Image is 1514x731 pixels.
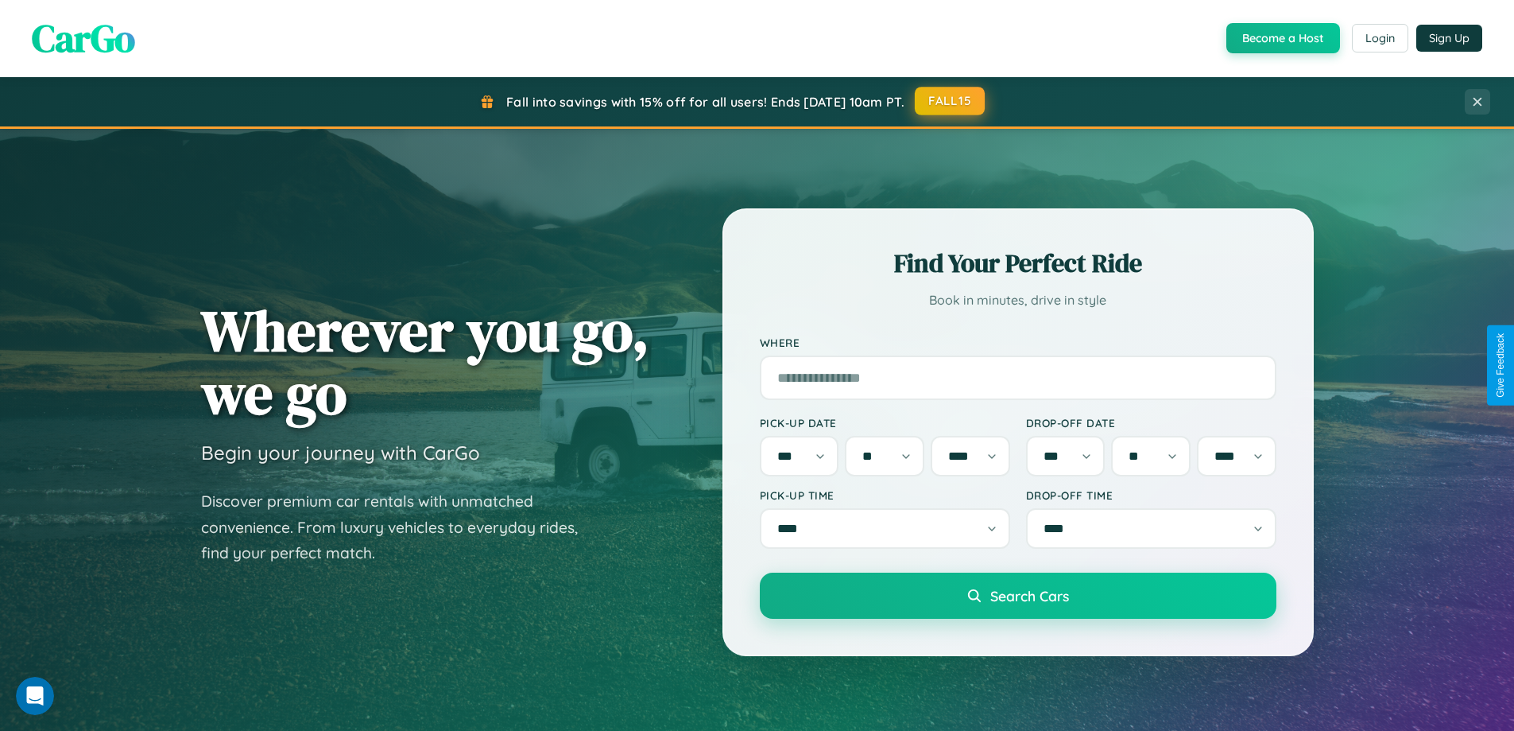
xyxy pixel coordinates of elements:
button: Login [1352,24,1408,52]
p: Book in minutes, drive in style [760,289,1276,312]
label: Drop-off Time [1026,488,1276,502]
label: Pick-up Date [760,416,1010,430]
label: Pick-up Time [760,488,1010,502]
span: CarGo [32,12,135,64]
p: Discover premium car rentals with unmatched convenience. From luxury vehicles to everyday rides, ... [201,488,598,566]
button: Sign Up [1416,25,1482,52]
button: Search Cars [760,573,1276,619]
h2: Find Your Perfect Ride [760,246,1276,281]
span: Fall into savings with 15% off for all users! Ends [DATE] 10am PT. [506,94,904,110]
h1: Wherever you go, we go [201,299,649,425]
label: Drop-off Date [1026,416,1276,430]
h3: Begin your journey with CarGo [201,441,480,465]
button: Become a Host [1226,23,1340,53]
span: Search Cars [990,587,1069,605]
iframe: Intercom live chat [16,677,54,715]
label: Where [760,336,1276,349]
div: Give Feedback [1495,333,1506,398]
button: FALL15 [915,87,985,115]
